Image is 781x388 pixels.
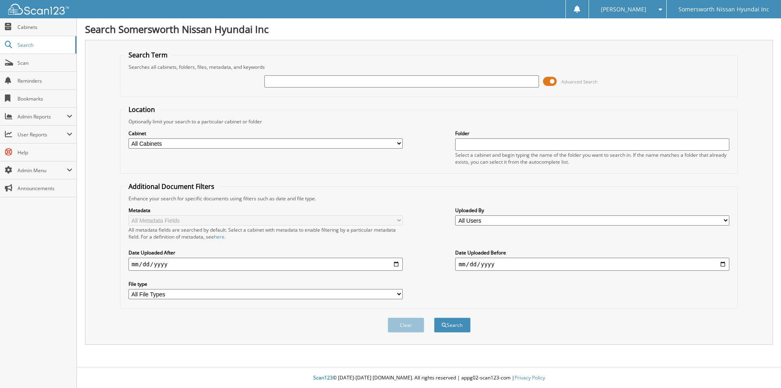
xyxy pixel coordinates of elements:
[17,42,71,48] span: Search
[740,349,781,388] iframe: Chat Widget
[85,22,773,36] h1: Search Somersworth Nissan Hyundai Inc
[17,113,67,120] span: Admin Reports
[434,318,471,333] button: Search
[17,95,72,102] span: Bookmarks
[455,249,729,256] label: Date Uploaded Before
[124,50,172,59] legend: Search Term
[124,182,218,191] legend: Additional Document Filters
[129,258,403,271] input: start
[124,64,734,70] div: Searches all cabinets, folders, files, metadata, and keywords
[17,131,67,138] span: User Reports
[17,149,72,156] span: Help
[8,4,69,15] img: scan123-logo-white.svg
[129,130,403,137] label: Cabinet
[129,249,403,256] label: Date Uploaded After
[455,130,729,137] label: Folder
[601,7,646,12] span: [PERSON_NAME]
[129,226,403,240] div: All metadata fields are searched by default. Select a cabinet with metadata to enable filtering b...
[17,185,72,192] span: Announcements
[678,7,769,12] span: Somersworth Nissan Hyundai Inc
[561,79,598,85] span: Advanced Search
[124,195,734,202] div: Enhance your search for specific documents using filters such as date and file type.
[455,151,729,165] div: Select a cabinet and begin typing the name of the folder you want to search in. If the name match...
[129,281,403,287] label: File type
[17,59,72,66] span: Scan
[17,24,72,31] span: Cabinets
[388,318,424,333] button: Clear
[129,207,403,214] label: Metadata
[455,258,729,271] input: end
[124,118,734,125] div: Optionally limit your search to a particular cabinet or folder
[77,368,781,388] div: © [DATE]-[DATE] [DOMAIN_NAME]. All rights reserved | appg02-scan123-com |
[17,167,67,174] span: Admin Menu
[17,77,72,84] span: Reminders
[515,374,545,381] a: Privacy Policy
[214,233,225,240] a: here
[124,105,159,114] legend: Location
[455,207,729,214] label: Uploaded By
[313,374,333,381] span: Scan123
